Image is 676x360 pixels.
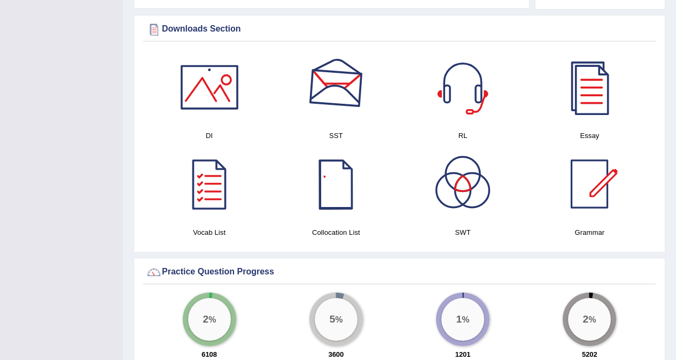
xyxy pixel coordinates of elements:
[278,227,394,238] h4: Collocation List
[532,130,648,141] h4: Essay
[328,350,344,358] strong: 3600
[456,313,462,325] big: 1
[455,350,471,358] strong: 1201
[405,130,521,141] h4: RL
[151,227,267,238] h4: Vocab List
[568,298,611,341] div: %
[582,350,597,358] strong: 5202
[201,350,217,358] strong: 6108
[441,298,484,341] div: %
[151,130,267,141] h4: DI
[203,313,208,325] big: 2
[188,298,231,341] div: %
[329,313,335,325] big: 5
[583,313,589,325] big: 2
[278,130,394,141] h4: SST
[315,298,358,341] div: %
[532,227,648,238] h4: Grammar
[405,227,521,238] h4: SWT
[146,264,653,280] div: Practice Question Progress
[146,21,653,37] div: Downloads Section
